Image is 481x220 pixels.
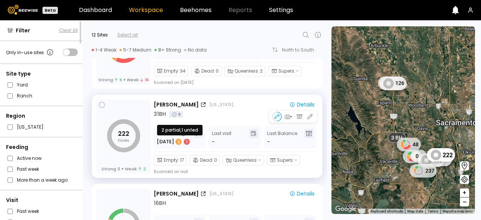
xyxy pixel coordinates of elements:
[157,138,191,146] div: [DATE]
[411,150,422,162] div: 0
[267,138,270,146] span: -
[6,48,54,57] div: Only in-use sites
[180,7,212,13] a: Beehomes
[378,76,405,90] div: 124
[200,157,213,164] span: Dead :
[428,209,438,213] a: Terms (opens in new tab)
[201,68,215,74] span: Dead :
[462,188,467,197] span: +
[117,32,138,38] div: Select all
[407,209,423,214] button: Map Data
[277,157,294,164] span: Supers :
[6,70,78,78] div: Site type
[212,129,231,146] div: Last visit
[184,47,207,53] div: No data
[209,191,233,197] div: [US_STATE]
[289,191,315,196] div: Details
[460,197,469,206] button: –
[154,110,166,118] div: 31 BH
[184,139,190,145] div: 1
[140,77,149,82] span: 16
[180,68,186,74] span: 34
[17,165,39,173] label: Past week
[118,129,129,138] tspan: 222
[333,204,358,214] img: Google
[282,48,319,52] div: North to South
[17,92,32,100] label: Ranch
[286,189,318,199] button: Details
[228,7,252,13] span: Reports
[98,77,149,82] div: Strong Weak
[289,102,315,107] div: Details
[17,81,28,89] label: Yard
[234,68,259,74] span: Queenless :
[101,166,145,171] div: Strong Weak
[267,129,297,146] div: Last Balance
[79,7,112,13] a: Dashboard
[115,77,122,82] span: 6
[214,157,217,164] span: 0
[92,47,116,53] div: 1-4 Weak
[154,47,181,53] div: 8+ Strong
[154,190,199,198] div: [PERSON_NAME]
[164,157,179,164] span: Empty :
[92,32,108,38] div: 12 Sites
[162,126,198,134] div: 2 partial , 1 unfed
[154,101,199,109] div: [PERSON_NAME]
[157,129,191,146] div: Last feeding
[397,138,421,151] div: 48
[410,164,437,178] div: 237
[42,7,58,14] div: Beta
[296,68,299,74] span: -
[380,76,407,90] div: 126
[17,123,44,131] label: [US_STATE]
[154,199,166,207] div: 16 BH
[286,100,318,109] button: Details
[259,157,261,164] span: -
[129,7,163,13] a: Workspace
[260,68,263,74] span: 2
[17,207,39,215] label: Past week
[269,7,293,13] a: Settings
[6,196,78,204] div: Visit
[278,68,295,74] span: Supers :
[295,157,297,164] span: -
[391,134,402,141] span: 3 BH
[6,143,78,151] div: Feeding
[164,68,179,74] span: Empty :
[427,148,455,162] div: 222
[233,157,258,164] span: Queenless :
[333,204,358,214] a: Open this area in Google Maps (opens a new window)
[371,209,403,214] button: Keyboard shortcuts
[460,188,469,197] button: +
[180,157,184,164] span: 17
[59,27,78,34] button: Clear All
[8,5,38,15] img: Beewise logo
[175,139,182,145] div: 2
[6,112,78,120] div: Region
[138,166,145,171] span: 2
[169,111,183,118] div: 9
[443,209,473,213] a: Report a map error
[118,166,120,171] span: 0
[17,154,42,162] label: Active now
[118,137,129,143] tspan: hives
[17,176,68,184] label: More than a week ago
[417,153,445,167] div: 100
[403,149,427,163] div: 89
[154,79,194,85] div: Scanned on [DATE]
[209,102,233,108] div: [US_STATE]
[463,197,467,207] span: –
[216,68,219,74] span: 0
[154,168,188,174] div: Scanned on null
[119,47,151,53] div: 5-7 Medium
[212,138,215,146] div: -
[16,27,30,35] span: Filter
